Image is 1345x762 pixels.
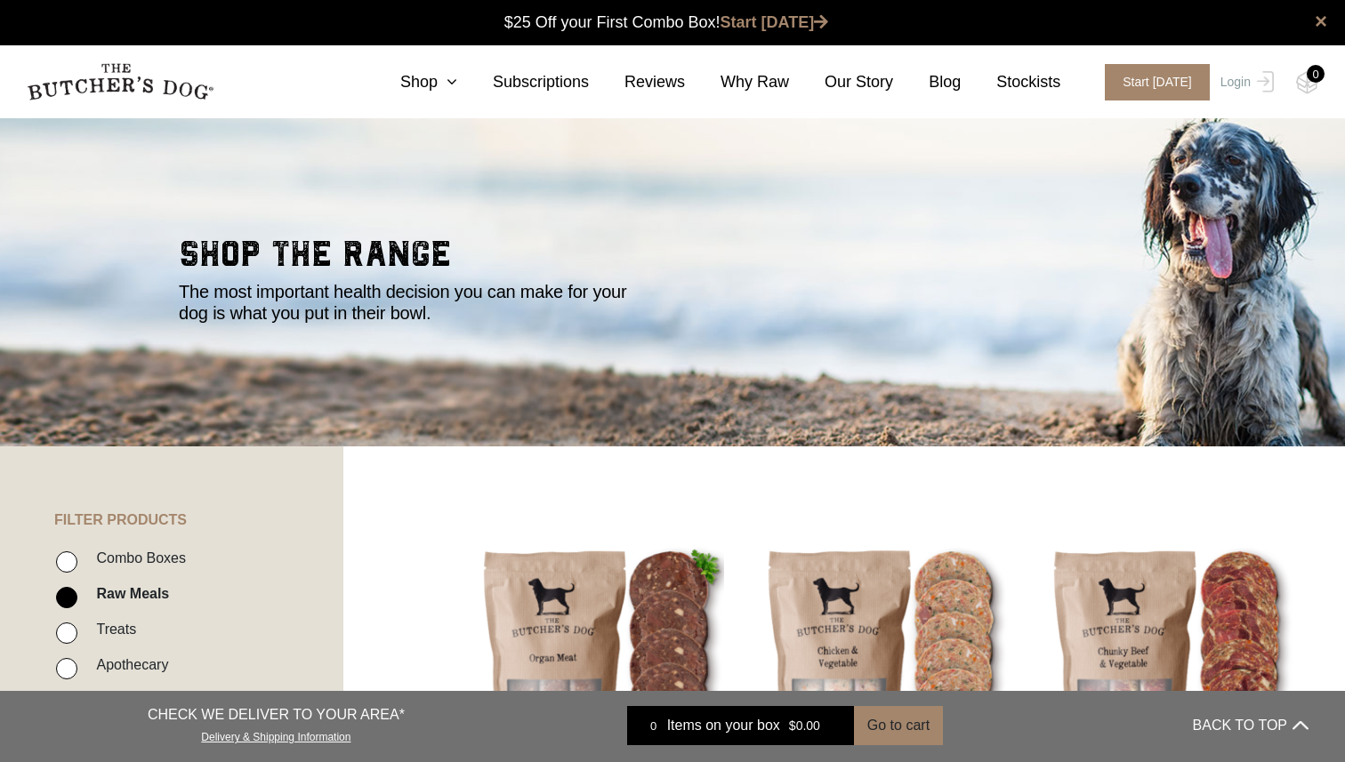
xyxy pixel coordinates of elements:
a: 0 Items on your box $0.00 [627,706,854,745]
a: close [1315,11,1327,32]
a: Start [DATE] [1087,64,1216,100]
a: Start [DATE] [721,13,829,31]
label: Apothecary [87,653,168,677]
label: Combo Boxes [87,546,186,570]
a: Why Raw [685,70,789,94]
div: 0 [1307,65,1325,83]
img: TBD_Cart-Empty.png [1296,71,1318,94]
a: Shop [365,70,457,94]
div: 0 [640,717,667,734]
label: Gifts [87,688,125,712]
p: The most important health decision you can make for your dog is what you put in their bowl. [179,281,650,324]
label: Raw Meals [87,582,169,606]
a: Stockists [961,70,1060,94]
button: Go to cart [854,706,943,745]
span: $ [789,718,796,733]
bdi: 0.00 [789,718,820,733]
span: Items on your box [667,715,780,736]
p: CHECK WE DELIVER TO YOUR AREA* [148,704,405,726]
a: Login [1216,64,1274,100]
h2: shop the range [179,237,1166,281]
a: Subscriptions [457,70,589,94]
a: Reviews [589,70,685,94]
a: Delivery & Shipping Information [201,726,350,743]
label: Treats [87,617,136,641]
a: Blog [893,70,961,94]
a: Our Story [789,70,893,94]
span: Start [DATE] [1105,64,1210,100]
button: BACK TO TOP [1193,704,1309,747]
